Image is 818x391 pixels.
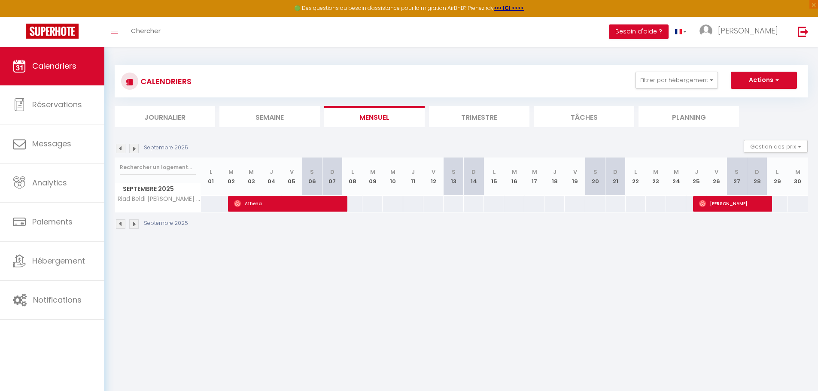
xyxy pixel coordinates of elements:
[798,26,809,37] img: logout
[310,168,314,176] abbr: S
[423,158,444,196] th: 12
[484,158,504,196] th: 15
[115,106,215,127] li: Journalier
[674,168,679,176] abbr: M
[534,106,634,127] li: Tâches
[210,168,212,176] abbr: L
[747,158,767,196] th: 28
[342,158,362,196] th: 08
[639,106,739,127] li: Planning
[125,17,167,47] a: Chercher
[626,158,646,196] th: 22
[727,158,747,196] th: 27
[390,168,395,176] abbr: M
[429,106,529,127] li: Trimestre
[634,168,637,176] abbr: L
[221,158,241,196] th: 02
[383,158,403,196] th: 10
[504,158,524,196] th: 16
[452,168,456,176] abbr: S
[494,4,524,12] a: >>> ICI <<<<
[330,168,334,176] abbr: D
[464,158,484,196] th: 14
[270,168,273,176] abbr: J
[33,294,82,305] span: Notifications
[351,168,354,176] abbr: L
[32,255,85,266] span: Hébergement
[32,216,73,227] span: Paiements
[219,106,320,127] li: Semaine
[403,158,423,196] th: 11
[116,196,202,202] span: Riad Beldi [PERSON_NAME] avec piscines
[532,168,537,176] abbr: M
[249,168,254,176] abbr: M
[613,168,617,176] abbr: D
[512,168,517,176] abbr: M
[120,160,196,175] input: Rechercher un logement...
[544,158,565,196] th: 18
[695,168,698,176] abbr: J
[262,158,282,196] th: 04
[646,158,666,196] th: 23
[432,168,435,176] abbr: V
[666,158,686,196] th: 24
[767,158,788,196] th: 29
[653,168,658,176] abbr: M
[115,183,201,195] span: Septembre 2025
[609,24,669,39] button: Besoin d'aide ?
[241,158,262,196] th: 03
[444,158,464,196] th: 13
[370,168,375,176] abbr: M
[755,168,759,176] abbr: D
[795,168,800,176] abbr: M
[686,158,706,196] th: 25
[138,72,192,91] h3: CALENDRIERS
[776,168,778,176] abbr: L
[524,158,544,196] th: 17
[282,158,302,196] th: 05
[131,26,161,35] span: Chercher
[322,158,342,196] th: 07
[32,99,82,110] span: Réservations
[32,138,71,149] span: Messages
[471,168,476,176] abbr: D
[553,168,556,176] abbr: J
[201,158,221,196] th: 01
[636,72,718,89] button: Filtrer par hébergement
[290,168,294,176] abbr: V
[585,158,605,196] th: 20
[32,61,76,71] span: Calendriers
[362,158,383,196] th: 09
[32,177,67,188] span: Analytics
[744,140,808,153] button: Gestion des prix
[731,72,797,89] button: Actions
[573,168,577,176] abbr: V
[699,195,766,212] span: [PERSON_NAME]
[144,219,188,227] p: Septembre 2025
[411,168,415,176] abbr: J
[228,168,234,176] abbr: M
[493,168,496,176] abbr: L
[788,158,808,196] th: 30
[593,168,597,176] abbr: S
[706,158,727,196] th: 26
[26,24,79,39] img: Super Booking
[144,144,188,152] p: Septembre 2025
[699,24,712,37] img: ...
[565,158,585,196] th: 19
[605,158,626,196] th: 21
[234,195,342,212] span: Athena
[302,158,322,196] th: 06
[715,168,718,176] abbr: V
[735,168,739,176] abbr: S
[693,17,789,47] a: ... [PERSON_NAME]
[718,25,778,36] span: [PERSON_NAME]
[324,106,425,127] li: Mensuel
